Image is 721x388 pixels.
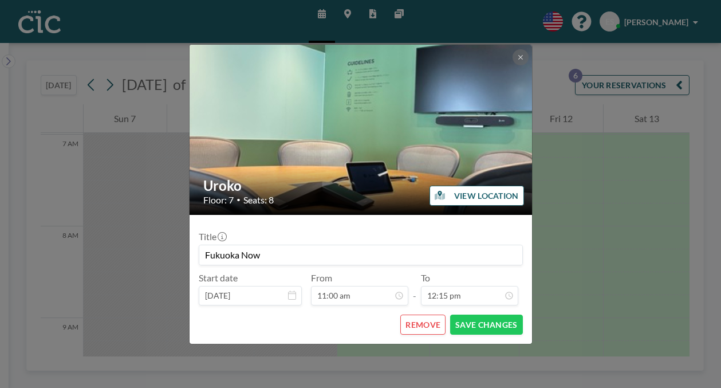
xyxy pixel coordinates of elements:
[243,194,274,206] span: Seats: 8
[400,315,446,335] button: REMOVE
[450,315,522,335] button: SAVE CHANGES
[430,186,524,206] button: VIEW LOCATION
[203,177,519,194] h2: Uroko
[421,272,430,284] label: To
[311,272,332,284] label: From
[199,245,522,265] input: (No title)
[203,194,234,206] span: Floor: 7
[413,276,416,301] span: -
[199,231,226,242] label: Title
[237,195,241,204] span: •
[199,272,238,284] label: Start date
